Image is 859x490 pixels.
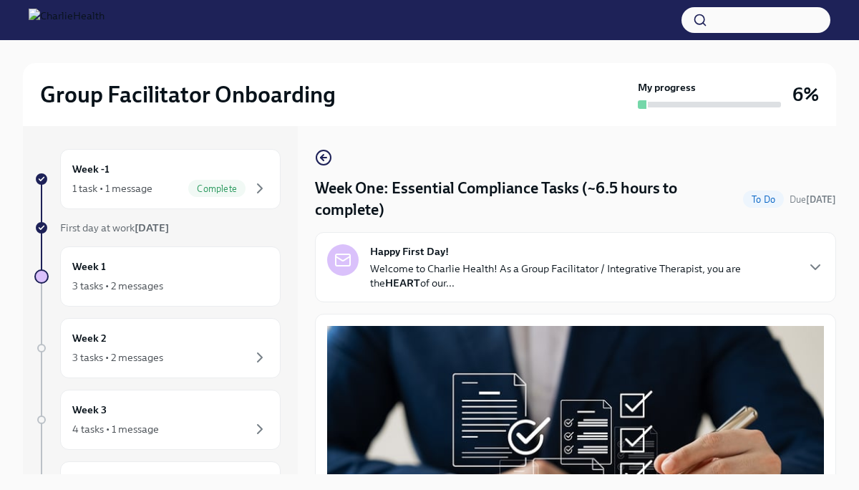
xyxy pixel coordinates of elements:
[40,80,336,109] h2: Group Facilitator Onboarding
[790,193,836,206] span: August 18th, 2025 09:00
[385,277,420,289] strong: HEART
[790,194,836,205] span: Due
[72,279,163,293] div: 3 tasks • 2 messages
[370,244,449,259] strong: Happy First Day!
[60,221,169,234] span: First day at work
[34,318,281,378] a: Week 23 tasks • 2 messages
[72,161,110,177] h6: Week -1
[34,390,281,450] a: Week 34 tasks • 1 message
[743,194,784,205] span: To Do
[72,350,163,365] div: 3 tasks • 2 messages
[792,82,819,107] h3: 6%
[72,402,107,418] h6: Week 3
[188,183,246,194] span: Complete
[34,246,281,307] a: Week 13 tasks • 2 messages
[806,194,836,205] strong: [DATE]
[72,330,107,346] h6: Week 2
[34,221,281,235] a: First day at work[DATE]
[315,178,737,221] h4: Week One: Essential Compliance Tasks (~6.5 hours to complete)
[72,259,106,274] h6: Week 1
[370,261,795,290] p: Welcome to Charlie Health! As a Group Facilitator / Integrative Therapist, you are the of our...
[135,221,169,234] strong: [DATE]
[72,181,152,196] div: 1 task • 1 message
[638,80,696,95] strong: My progress
[72,474,107,489] h6: Week 4
[29,9,105,32] img: CharlieHealth
[34,149,281,209] a: Week -11 task • 1 messageComplete
[72,422,159,436] div: 4 tasks • 1 message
